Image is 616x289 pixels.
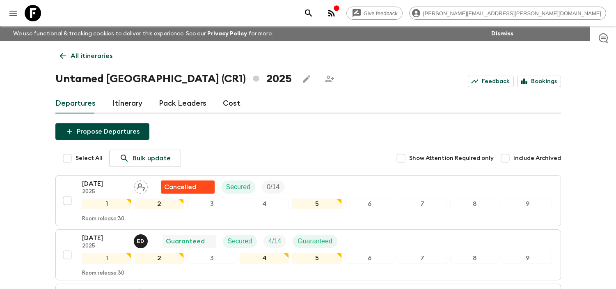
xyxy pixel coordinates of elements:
[82,189,127,195] p: 2025
[137,238,144,245] p: E D
[5,5,21,21] button: menu
[159,94,206,113] a: Pack Leaders
[221,180,256,194] div: Secured
[133,153,171,163] p: Bulk update
[10,26,276,41] p: We use functional & tracking cookies to deliver this experience. See our for more.
[82,233,127,243] p: [DATE]
[298,236,332,246] p: Guaranteed
[82,270,124,277] p: Room release: 30
[223,94,240,113] a: Cost
[82,179,127,189] p: [DATE]
[298,71,315,87] button: Edit this itinerary
[207,31,247,37] a: Privacy Policy
[346,7,403,20] a: Give feedback
[398,253,447,264] div: 7
[240,253,289,264] div: 4
[409,7,606,20] div: [PERSON_NAME][EMAIL_ADDRESS][PERSON_NAME][DOMAIN_NAME]
[226,182,251,192] p: Secured
[292,253,341,264] div: 5
[55,123,149,140] button: Propose Departures
[55,94,96,113] a: Departures
[71,51,112,61] p: All itineraries
[55,229,561,280] button: [DATE]2025Edwin Duarte RíosGuaranteedSecuredTrip FillGuaranteed123456789Room release:30
[134,237,149,243] span: Edwin Duarte Ríos
[262,180,284,194] div: Trip Fill
[76,154,103,162] span: Select All
[489,28,515,39] button: Dismiss
[398,199,447,209] div: 7
[345,253,394,264] div: 6
[135,199,184,209] div: 2
[240,199,289,209] div: 4
[161,180,215,194] div: Flash Pack cancellation
[450,199,499,209] div: 8
[300,5,317,21] button: search adventures
[292,199,341,209] div: 5
[82,216,124,222] p: Room release: 30
[55,48,117,64] a: All itineraries
[187,253,236,264] div: 3
[450,253,499,264] div: 8
[134,183,148,189] span: Assign pack leader
[187,199,236,209] div: 3
[267,182,279,192] p: 0 / 14
[223,235,257,248] div: Secured
[517,76,561,87] a: Bookings
[409,154,494,162] span: Show Attention Required only
[468,76,514,87] a: Feedback
[513,154,561,162] span: Include Archived
[268,236,281,246] p: 4 / 14
[135,253,184,264] div: 2
[164,182,196,192] p: Cancelled
[359,10,402,16] span: Give feedback
[112,94,142,113] a: Itinerary
[263,235,286,248] div: Trip Fill
[503,199,552,209] div: 9
[134,234,149,248] button: ED
[321,71,338,87] span: Share this itinerary
[345,199,394,209] div: 6
[55,175,561,226] button: [DATE]2025Assign pack leaderFlash Pack cancellationSecuredTrip Fill123456789Room release:30
[419,10,606,16] span: [PERSON_NAME][EMAIL_ADDRESS][PERSON_NAME][DOMAIN_NAME]
[109,150,181,167] a: Bulk update
[503,253,552,264] div: 9
[166,236,205,246] p: Guaranteed
[82,253,131,264] div: 1
[82,243,127,250] p: 2025
[82,199,131,209] div: 1
[55,71,292,87] h1: Untamed [GEOGRAPHIC_DATA] (CR1) 2025
[228,236,252,246] p: Secured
